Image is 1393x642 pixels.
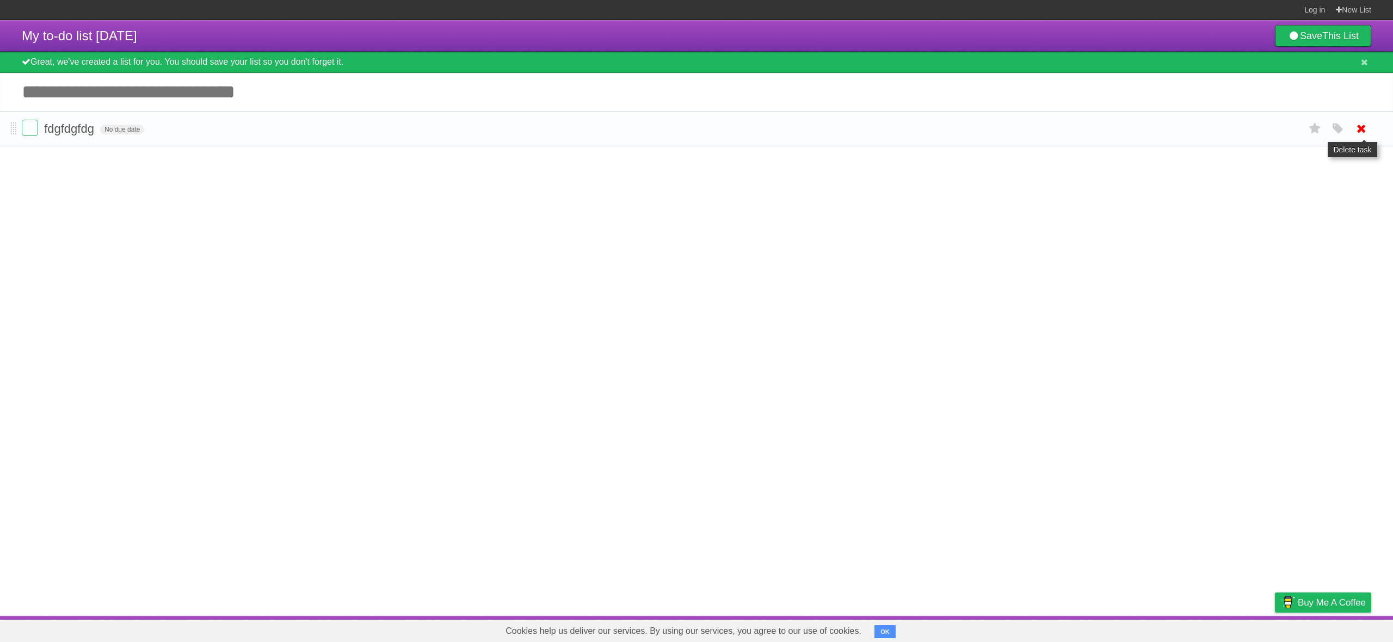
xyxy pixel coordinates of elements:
[1224,619,1248,639] a: Terms
[1130,619,1153,639] a: About
[1166,619,1210,639] a: Developers
[874,625,896,638] button: OK
[495,620,872,642] span: Cookies help us deliver our services. By using our services, you agree to our use of cookies.
[1298,593,1366,612] span: Buy me a coffee
[1322,30,1359,41] b: This List
[100,125,144,134] span: No due date
[1305,120,1326,138] label: Star task
[1303,619,1371,639] a: Suggest a feature
[1275,25,1371,47] a: SaveThis List
[22,28,137,43] span: My to-do list [DATE]
[44,122,97,135] span: fdgfdgfdg
[1261,619,1289,639] a: Privacy
[1275,592,1371,613] a: Buy me a coffee
[1280,593,1295,612] img: Buy me a coffee
[22,120,38,136] label: Done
